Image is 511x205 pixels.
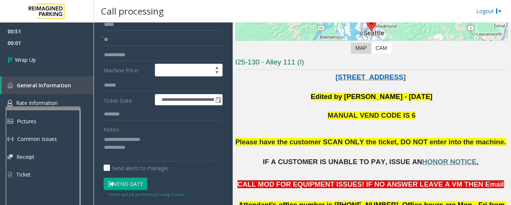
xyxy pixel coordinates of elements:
[107,192,184,197] small: Vend will be performed using 6 tone
[235,138,506,146] span: Please have the customer SCAN ONLY the ticket, DO NOT enter into the machine.
[7,100,12,106] img: 'icon'
[1,76,94,94] a: General Information
[311,93,432,100] b: Edited by [PERSON_NAME] - [DATE]
[476,7,502,15] a: Logout
[102,94,153,105] label: Ticket Date:
[496,7,502,15] img: logout
[104,178,147,190] button: Vend Gate
[422,159,477,165] a: HONOR NOTICE
[336,73,406,81] span: [STREET_ADDRESS]
[351,43,371,54] label: Map
[238,180,504,188] span: CALL MOD FOR EQUIPMENT ISSUES! IF NO ANSWER LEAVE A VM THEN Email
[336,75,406,81] a: [STREET_ADDRESS]
[212,64,222,70] span: Increase value
[422,158,477,166] span: HONOR NOTICE
[7,82,13,88] img: 'icon'
[212,70,222,76] span: Decrease value
[15,56,36,64] span: Wrap Up
[17,82,71,89] span: General Information
[104,123,120,133] label: Notes:
[328,111,416,119] span: MANUAL VEND CODE IS 6
[102,64,153,76] label: Machine Price:
[235,57,508,70] h3: I25-130 - Alley 111 (I)
[263,158,422,166] span: IF A CUSTOMER IS UNABLE TO PAY, ISSUE AN
[367,18,376,32] div: 11011 Northeast 9th Street, Bellevue, WA
[16,99,58,106] span: Rate Information
[104,164,169,172] label: Send alerts to manager
[477,158,478,166] span: .
[97,2,168,20] h3: Call processing
[371,43,392,54] label: CAM
[214,94,222,105] span: Toggle popup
